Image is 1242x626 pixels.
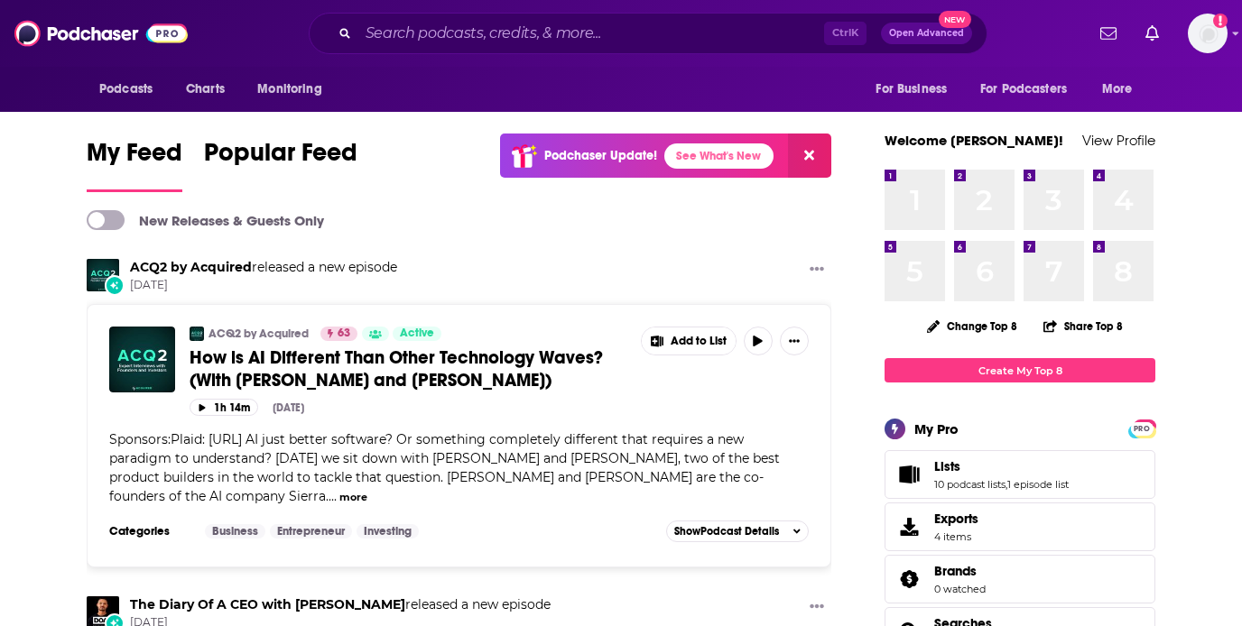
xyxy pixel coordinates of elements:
span: New [939,11,971,28]
a: Popular Feed [204,137,357,192]
span: Exports [934,511,978,527]
a: ACQ2 by Acquired [209,327,309,341]
button: Show More Button [802,596,831,619]
button: open menu [87,72,176,106]
button: open menu [863,72,969,106]
a: Exports [885,502,1155,551]
a: 1 episode list [1007,478,1069,491]
span: Add to List [671,335,727,348]
span: How is AI Different Than Other Technology Waves? (With [PERSON_NAME] and [PERSON_NAME]) [190,346,603,391]
span: For Podcasters [980,77,1067,102]
a: Show notifications dropdown [1138,18,1166,49]
a: Brands [934,563,986,579]
img: Podchaser - Follow, Share and Rate Podcasts [14,16,188,51]
span: Show Podcast Details [674,525,779,538]
img: How is AI Different Than Other Technology Waves? (With Bret Taylor and Clay Bavor) [109,327,175,392]
h3: released a new episode [130,596,551,613]
span: Lists [934,458,960,474]
span: Active [400,325,434,343]
span: Brands [885,555,1155,603]
span: Open Advanced [889,29,964,38]
span: Sponsors:Plaid: [URL] AI just better software? Or something completely different that requires a ... [109,431,780,504]
span: Exports [891,514,927,539]
a: 0 watched [934,583,986,595]
button: open menu [245,72,345,106]
div: [DATE] [273,401,304,414]
a: View Profile [1082,132,1155,149]
svg: Add a profile image [1213,14,1228,28]
a: 63 [320,327,357,341]
button: 1h 14m [190,399,258,416]
div: New Episode [105,275,125,295]
span: Ctrl K [824,22,867,45]
a: How is AI Different Than Other Technology Waves? (With [PERSON_NAME] and [PERSON_NAME]) [190,346,628,391]
span: [DATE] [130,278,397,293]
span: Monitoring [257,77,321,102]
span: More [1102,77,1133,102]
span: Charts [186,77,225,102]
a: My Feed [87,137,182,192]
span: , [1006,478,1007,491]
a: Lists [891,462,927,487]
a: ACQ2 by Acquired [130,259,252,275]
span: Logged in as mindyn [1188,14,1228,53]
span: Lists [885,450,1155,499]
span: Brands [934,563,977,579]
span: My Feed [87,137,182,179]
div: My Pro [914,420,959,437]
span: 4 items [934,530,978,543]
img: ACQ2 by Acquired [190,327,204,341]
button: ShowPodcast Details [666,520,809,542]
img: ACQ2 by Acquired [87,259,119,291]
h3: released a new episode [130,259,397,276]
p: Podchaser Update! [544,148,657,163]
button: more [339,490,367,505]
button: Change Top 8 [916,315,1028,337]
a: 10 podcast lists [934,478,1006,491]
div: Search podcasts, credits, & more... [309,13,987,54]
button: Open AdvancedNew [881,23,972,44]
a: The Diary Of A CEO with Steven Bartlett [130,596,405,612]
a: Brands [891,566,927,592]
button: Show profile menu [1188,14,1228,53]
a: Active [393,327,441,341]
a: New Releases & Guests Only [87,210,324,230]
span: Popular Feed [204,137,357,179]
button: Show More Button [642,327,736,354]
span: ... [329,488,337,504]
a: Create My Top 8 [885,358,1155,382]
span: 63 [338,325,350,343]
a: Welcome [PERSON_NAME]! [885,132,1063,149]
a: PRO [1131,421,1153,435]
a: Lists [934,458,1069,474]
input: Search podcasts, credits, & more... [358,19,824,48]
button: Share Top 8 [1043,308,1124,344]
a: Business [205,524,265,539]
button: open menu [1089,72,1155,106]
button: Show More Button [780,327,809,355]
span: Podcasts [99,77,153,102]
span: PRO [1131,422,1153,436]
img: User Profile [1188,14,1228,53]
a: Charts [174,72,236,106]
button: Show More Button [802,259,831,281]
a: Investing [357,524,419,539]
span: For Business [876,77,947,102]
a: See What's New [664,143,774,169]
a: Entrepreneur [270,524,352,539]
button: open menu [969,72,1093,106]
h3: Categories [109,524,190,539]
a: Show notifications dropdown [1093,18,1124,49]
